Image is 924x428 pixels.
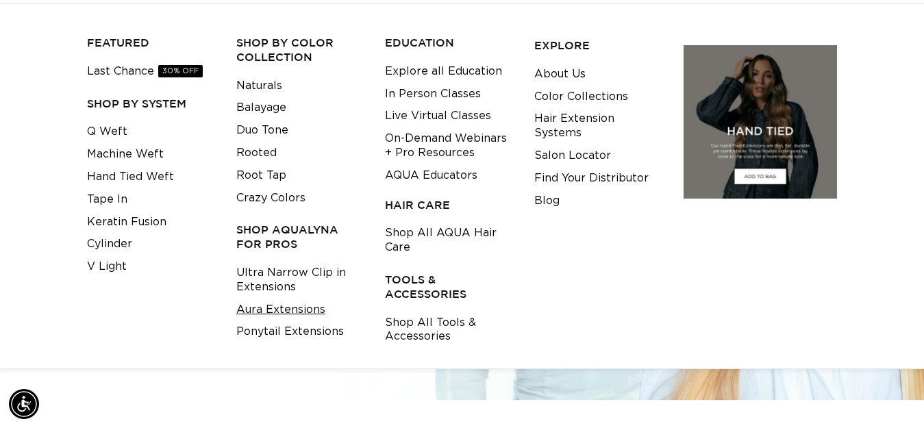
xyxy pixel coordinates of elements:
[385,127,513,164] a: On-Demand Webinars + Pro Resources
[87,166,174,188] a: Hand Tied Weft
[236,299,325,321] a: Aura Extensions
[385,83,481,105] a: In Person Classes
[87,255,127,278] a: V Light
[87,121,127,143] a: Q Weft
[385,164,477,187] a: AQUA Educators
[236,320,344,343] a: Ponytail Extensions
[236,97,286,119] a: Balayage
[385,105,491,127] a: Live Virtual Classes
[856,362,924,428] iframe: Chat Widget
[87,60,203,83] a: Last Chance30% OFF
[87,188,127,211] a: Tape In
[236,223,364,251] h3: Shop AquaLyna for Pros
[87,211,166,234] a: Keratin Fusion
[534,108,662,144] a: Hair Extension Systems
[87,36,215,50] h3: FEATURED
[158,65,203,77] span: 30% OFF
[385,222,513,259] a: Shop All AQUA Hair Care
[236,187,305,210] a: Crazy Colors
[87,97,215,111] h3: SHOP BY SYSTEM
[385,60,502,83] a: Explore all Education
[534,63,586,86] a: About Us
[534,38,662,53] h3: EXPLORE
[236,142,277,164] a: Rooted
[87,233,132,255] a: Cylinder
[236,164,286,187] a: Root Tap
[534,167,649,190] a: Find Your Distributor
[385,198,513,212] h3: HAIR CARE
[236,119,288,142] a: Duo Tone
[385,273,513,301] h3: TOOLS & ACCESSORIES
[236,262,364,299] a: Ultra Narrow Clip in Extensions
[236,75,282,97] a: Naturals
[534,190,560,212] a: Blog
[87,143,164,166] a: Machine Weft
[385,312,513,349] a: Shop All Tools & Accessories
[385,36,513,50] h3: EDUCATION
[534,86,628,108] a: Color Collections
[9,389,39,419] div: Accessibility Menu
[534,144,611,167] a: Salon Locator
[236,36,364,64] h3: Shop by Color Collection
